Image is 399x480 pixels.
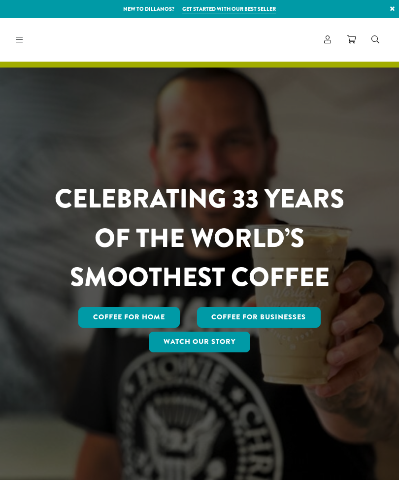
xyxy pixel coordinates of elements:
[197,307,321,328] a: Coffee For Businesses
[39,179,360,297] h1: CELEBRATING 33 YEARS OF THE WORLD’S SMOOTHEST COFFEE
[364,32,387,48] a: Search
[182,5,276,13] a: Get started with our best seller
[149,332,250,352] a: Watch Our Story
[78,307,180,328] a: Coffee for Home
